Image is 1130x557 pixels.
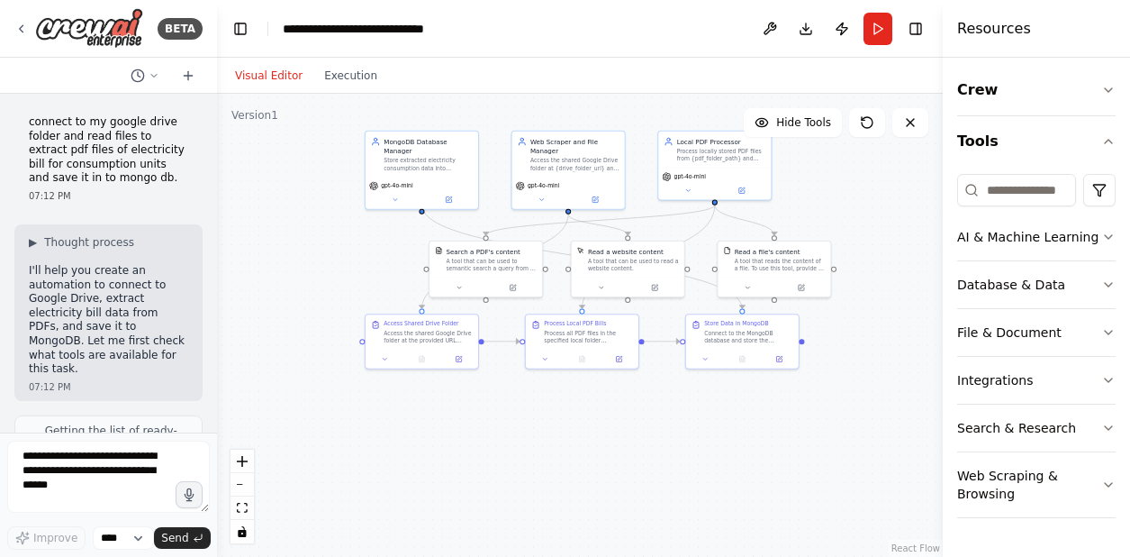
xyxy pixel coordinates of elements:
[365,314,479,370] div: Access Shared Drive FolderAccess the shared Google Drive folder at the provided URL {drive_folder...
[33,531,77,545] span: Improve
[44,235,134,250] span: Thought process
[957,452,1116,517] button: Web Scraping & Browsing
[775,282,827,293] button: Open in side panel
[530,137,619,155] div: Web Scraper and File Manager
[544,329,633,343] div: Process all PDF files in the specified local folder {pdf_folder_path} and extract electricity con...
[283,20,424,38] nav: breadcrumb
[957,18,1031,40] h4: Resources
[569,194,620,205] button: Open in side panel
[744,108,842,137] button: Hide Tools
[723,353,762,364] button: No output available
[161,531,188,545] span: Send
[704,329,793,343] div: Connect to the MongoDB database and store the extracted electricity consumption data. Create a pr...
[29,115,188,186] p: connect to my google drive folder and read files to extract pdf files of electricity bill for con...
[435,247,442,254] img: PDFSearchTool
[677,148,766,162] div: Process locally stored PDF files from {pdf_folder_path} and extract electricity consumption data ...
[231,473,254,497] button: zoom out
[446,258,537,272] div: A tool that can be used to semantic search a query from a PDF's content.
[402,353,441,364] button: No output available
[29,189,188,203] div: 07:12 PM
[511,131,626,210] div: Web Scraper and File ManagerAccess the shared Google Drive folder at {drive_folder_url} and ident...
[957,309,1116,356] button: File & Document
[717,241,831,298] div: FileReadToolRead a file's contentA tool that reads the content of a file. To use this tool, provi...
[776,115,831,130] span: Hide Tools
[231,450,254,473] button: zoom in
[7,526,86,550] button: Improve
[957,357,1116,404] button: Integrations
[228,16,253,41] button: Hide left sidebar
[735,247,800,256] div: Read a file's content
[446,247,520,256] div: Search a PDF's content
[484,337,520,346] g: Edge from 9d06ee52-b1ea-4c3f-925d-36eb90efda91 to f9c9e155-4893-4bf8-ac96-a53ba94b5133
[384,157,473,171] div: Store extracted electricity consumption data into MongoDB database with proper schema and indexin...
[29,380,188,394] div: 07:12 PM
[429,241,543,298] div: PDFSearchToolSearch a PDF's contentA tool that can be used to semantic search a query from a PDF'...
[957,261,1116,308] button: Database & Data
[577,205,719,308] g: Edge from 811a6d7a-1475-48cb-a5ed-1f4b10adafd6 to f9c9e155-4893-4bf8-ac96-a53ba94b5133
[710,205,779,235] g: Edge from 811a6d7a-1475-48cb-a5ed-1f4b10adafd6 to 19491962-b467-4c22-ab82-a47459a014da
[957,116,1116,167] button: Tools
[123,65,167,87] button: Switch to previous chat
[957,405,1116,452] button: Search & Research
[657,131,772,201] div: Local PDF ProcessorProcess locally stored PDF files from {pdf_folder_path} and extract electricit...
[381,182,412,189] span: gpt-4o-mini
[716,185,767,196] button: Open in side panel
[723,247,730,254] img: FileReadTool
[588,247,664,256] div: Read a website content
[384,137,473,155] div: MongoDB Database Manager
[45,424,187,452] span: Getting the list of ready-to-use tools
[482,205,719,235] g: Edge from 811a6d7a-1475-48cb-a5ed-1f4b10adafd6 to c6464a7d-8a3f-48da-a737-d5d13ef95783
[628,282,680,293] button: Open in side panel
[487,282,538,293] button: Open in side panel
[417,215,573,309] g: Edge from 9dfcd1cf-8f5d-453e-a53c-db26e2451ecc to 9d06ee52-b1ea-4c3f-925d-36eb90efda91
[674,173,706,180] span: gpt-4o-mini
[957,167,1116,533] div: Tools
[704,320,768,327] div: Store Data in MongoDB
[443,353,475,364] button: Open in side panel
[313,65,388,87] button: Execution
[903,16,928,41] button: Hide right sidebar
[384,329,473,343] div: Access the shared Google Drive folder at the provided URL {drive_folder_url} and extract informat...
[176,481,203,508] button: Click to speak your automation idea
[735,258,826,272] div: A tool that reads the content of a file. To use this tool, provide a 'file_path' parameter with t...
[577,247,584,254] img: ScrapeElementFromWebsiteTool
[384,320,458,327] div: Access Shared Drive Folder
[544,320,606,327] div: Process Local PDF Bills
[571,241,685,298] div: ScrapeElementFromWebsiteToolRead a website contentA tool that can be used to read a website content.
[957,214,1116,260] button: AI & Machine Learning
[588,258,679,272] div: A tool that can be used to read a website content.
[158,18,203,40] div: BETA
[564,215,632,236] g: Edge from 9dfcd1cf-8f5d-453e-a53c-db26e2451ecc to 9b36e79a-6f0a-4ea2-a06d-90129e7fde80
[365,131,479,210] div: MongoDB Database ManagerStore extracted electricity consumption data into MongoDB database with p...
[417,205,746,308] g: Edge from 976f0f8d-9fd8-4b7d-b5f6-364250ae033b to ce4e1c82-212f-4e8d-8b46-e97f9a429b6d
[530,157,619,171] div: Access the shared Google Drive folder at {drive_folder_url} and identify electricity bill PDF fil...
[231,108,278,123] div: Version 1
[29,264,188,377] p: I'll help you create an automation to connect to Google Drive, extract electricity bill data from...
[764,353,795,364] button: Open in side panel
[685,314,800,370] div: Store Data in MongoDBConnect to the MongoDB database and store the extracted electricity consumpt...
[528,182,559,189] span: gpt-4o-mini
[677,137,766,146] div: Local PDF Processor
[231,520,254,543] button: toggle interactivity
[563,353,601,364] button: No output available
[231,497,254,520] button: fit view
[231,450,254,543] div: React Flow controls
[957,65,1116,115] button: Crew
[29,235,134,250] button: ▶Thought process
[422,194,474,205] button: Open in side panel
[891,543,940,553] a: React Flow attribution
[645,337,681,346] g: Edge from f9c9e155-4893-4bf8-ac96-a53ba94b5133 to ce4e1c82-212f-4e8d-8b46-e97f9a429b6d
[603,353,635,364] button: Open in side panel
[525,314,639,370] div: Process Local PDF BillsProcess all PDF files in the specified local folder {pdf_folder_path} and ...
[174,65,203,87] button: Start a new chat
[35,8,143,49] img: Logo
[29,235,37,250] span: ▶
[224,65,313,87] button: Visual Editor
[154,527,210,549] button: Send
